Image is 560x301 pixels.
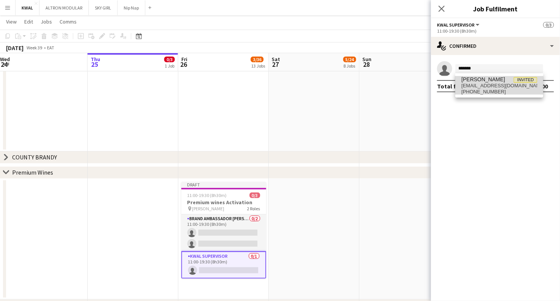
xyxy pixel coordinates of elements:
div: 11:00-19:30 (8h30m) [437,28,554,34]
span: View [6,18,17,25]
a: Comms [57,17,80,27]
div: Premium Wines [12,169,53,176]
span: 25 [90,60,100,69]
div: Confirmed [431,37,560,55]
span: Edit [24,18,33,25]
span: 27 [271,60,280,69]
span: dorothycharlotte02@gmail.com [461,83,537,89]
div: [DATE] [6,44,24,52]
span: +254725573514 [461,89,537,95]
span: Thu [91,56,100,63]
span: 26 [180,60,187,69]
span: Week 39 [25,45,44,50]
a: View [3,17,20,27]
span: 0/3 [543,22,554,28]
h3: Premium wines Activation [181,199,266,206]
span: 0/3 [250,192,260,198]
span: Dorothy Oyugi [461,76,505,83]
div: 1 Job [165,63,175,69]
span: Invited [514,77,537,83]
span: Jobs [41,18,52,25]
div: 8 Jobs [344,63,356,69]
button: ALTRON MODULAR [39,0,89,15]
a: Edit [21,17,36,27]
button: SKY GIRL [89,0,118,15]
div: Draft [181,182,266,188]
app-job-card: Draft11:00-19:30 (8h30m)0/3Premium wines Activation [PERSON_NAME]2 RolesBrand Ambassador [PERSON_... [181,182,266,279]
button: KWAL [16,0,39,15]
span: Sat [272,56,280,63]
app-card-role: Brand Ambassador [PERSON_NAME]0/211:00-19:30 (8h30m) [181,214,266,251]
span: Comms [60,18,77,25]
div: COUNTY BRANDY [12,153,57,161]
span: 2 Roles [247,206,260,211]
div: Total fee [437,82,463,90]
span: 28 [362,60,372,69]
app-card-role: KWAL SUPERVISOR0/111:00-19:30 (8h30m) [181,251,266,279]
span: 3/36 [251,57,264,62]
div: 13 Jobs [251,63,265,69]
button: KWAL SUPERVISOR [437,22,481,28]
button: Nip Nap [118,0,145,15]
span: 0/3 [164,57,175,62]
span: 5/24 [343,57,356,62]
span: KWAL SUPERVISOR [437,22,475,28]
div: EAT [47,45,54,50]
span: 11:00-19:30 (8h30m) [187,192,227,198]
h3: Job Fulfilment [431,4,560,14]
a: Jobs [38,17,55,27]
span: Sun [363,56,372,63]
span: [PERSON_NAME] [192,206,225,211]
span: Fri [181,56,187,63]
